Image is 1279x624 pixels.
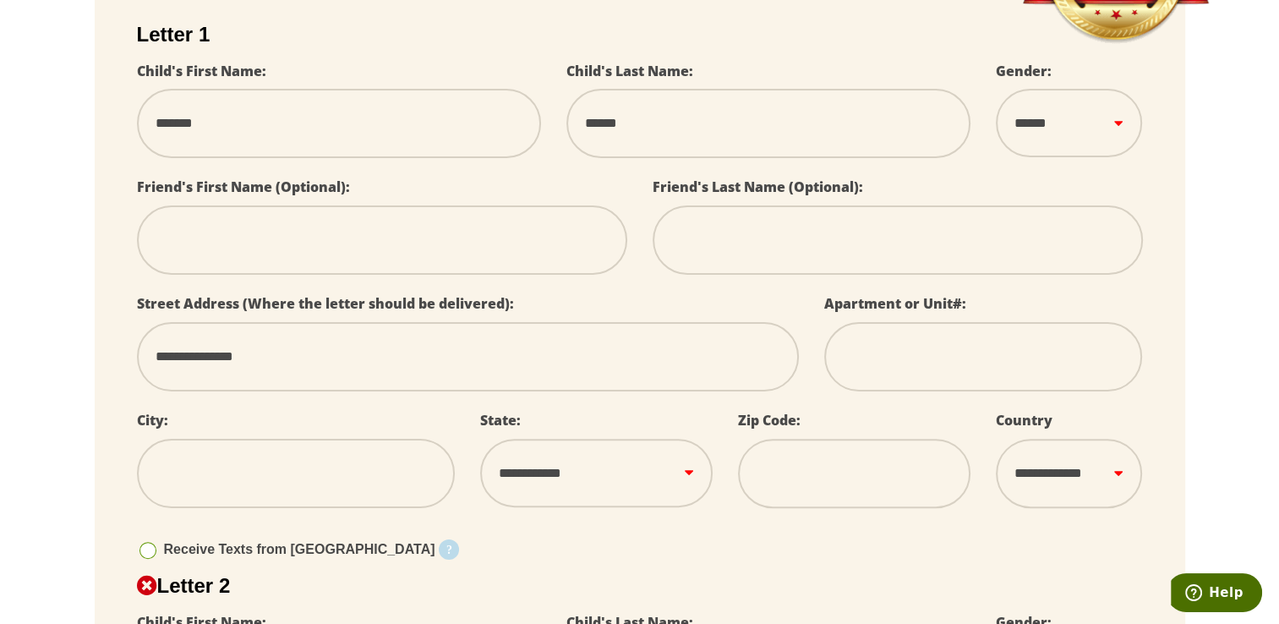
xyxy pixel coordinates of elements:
[566,62,693,80] label: Child's Last Name:
[653,178,863,196] label: Friend's Last Name (Optional):
[137,178,350,196] label: Friend's First Name (Optional):
[137,574,1143,598] h2: Letter 2
[480,411,521,430] label: State:
[996,411,1052,430] label: Country
[137,294,514,313] label: Street Address (Where the letter should be delivered):
[137,411,168,430] label: City:
[1171,573,1262,616] iframe: Opens a widget where you can find more information
[164,542,435,556] span: Receive Texts from [GEOGRAPHIC_DATA]
[996,62,1052,80] label: Gender:
[137,23,1143,47] h2: Letter 1
[824,294,966,313] label: Apartment or Unit#:
[738,411,801,430] label: Zip Code:
[137,62,266,80] label: Child's First Name:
